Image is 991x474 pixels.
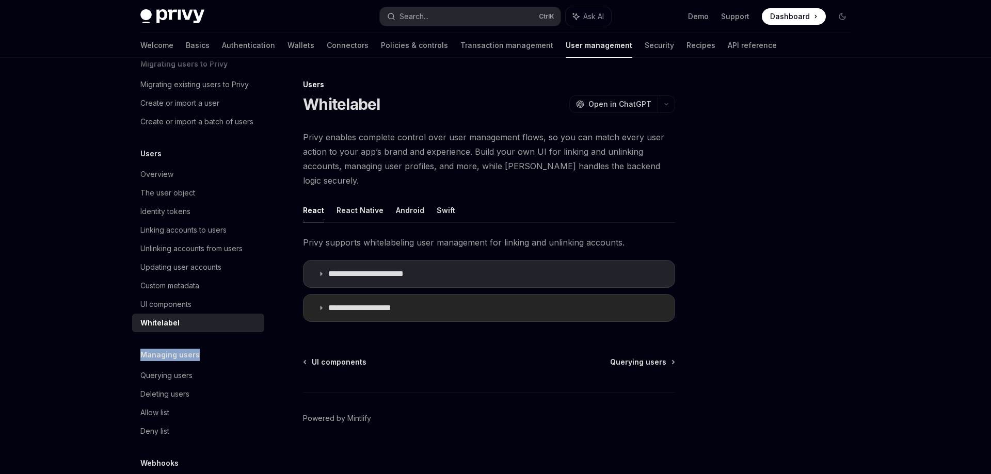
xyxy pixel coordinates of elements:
[140,280,199,292] div: Custom metadata
[140,457,179,469] h5: Webhooks
[132,276,264,295] a: Custom metadata
[728,33,777,58] a: API reference
[132,258,264,276] a: Updating user accounts
[399,10,428,23] div: Search...
[140,168,173,181] div: Overview
[132,239,264,258] a: Unlinking accounts from users
[645,33,674,58] a: Security
[140,349,200,361] h5: Managing users
[337,198,383,222] button: React Native
[140,425,169,437] div: Deny list
[140,317,180,329] div: Whitelabel
[132,366,264,385] a: Querying users
[303,130,675,188] span: Privy enables complete control over user management flows, so you can match every user action to ...
[770,11,810,22] span: Dashboard
[140,388,189,400] div: Deleting users
[312,357,366,367] span: UI components
[610,357,674,367] a: Querying users
[132,221,264,239] a: Linking accounts to users
[132,422,264,440] a: Deny list
[610,357,666,367] span: Querying users
[686,33,715,58] a: Recipes
[566,33,632,58] a: User management
[762,8,826,25] a: Dashboard
[303,79,675,90] div: Users
[132,314,264,332] a: Whitelabel
[287,33,314,58] a: Wallets
[132,403,264,422] a: Allow list
[140,116,253,128] div: Create or import a batch of users
[132,112,264,131] a: Create or import a batch of users
[396,198,424,222] button: Android
[381,33,448,58] a: Policies & controls
[460,33,553,58] a: Transaction management
[380,7,561,26] button: Search...CtrlK
[140,205,190,218] div: Identity tokens
[140,148,162,160] h5: Users
[132,165,264,184] a: Overview
[303,198,324,222] button: React
[140,224,227,236] div: Linking accounts to users
[132,184,264,202] a: The user object
[132,202,264,221] a: Identity tokens
[303,413,371,423] a: Powered by Mintlify
[566,7,611,26] button: Ask AI
[140,9,204,24] img: dark logo
[539,12,554,21] span: Ctrl K
[140,97,219,109] div: Create or import a user
[186,33,210,58] a: Basics
[222,33,275,58] a: Authentication
[303,95,380,113] h1: Whitelabel
[583,11,604,22] span: Ask AI
[834,8,851,25] button: Toggle dark mode
[132,385,264,403] a: Deleting users
[327,33,369,58] a: Connectors
[132,295,264,314] a: UI components
[132,94,264,112] a: Create or import a user
[140,406,169,419] div: Allow list
[140,33,173,58] a: Welcome
[304,357,366,367] a: UI components
[688,11,709,22] a: Demo
[569,95,658,113] button: Open in ChatGPT
[140,187,195,199] div: The user object
[140,78,249,91] div: Migrating existing users to Privy
[140,369,193,382] div: Querying users
[721,11,749,22] a: Support
[140,298,191,310] div: UI components
[140,261,221,273] div: Updating user accounts
[437,198,455,222] button: Swift
[588,99,651,109] span: Open in ChatGPT
[140,242,243,255] div: Unlinking accounts from users
[132,75,264,94] a: Migrating existing users to Privy
[303,235,675,250] span: Privy supports whitelabeling user management for linking and unlinking accounts.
